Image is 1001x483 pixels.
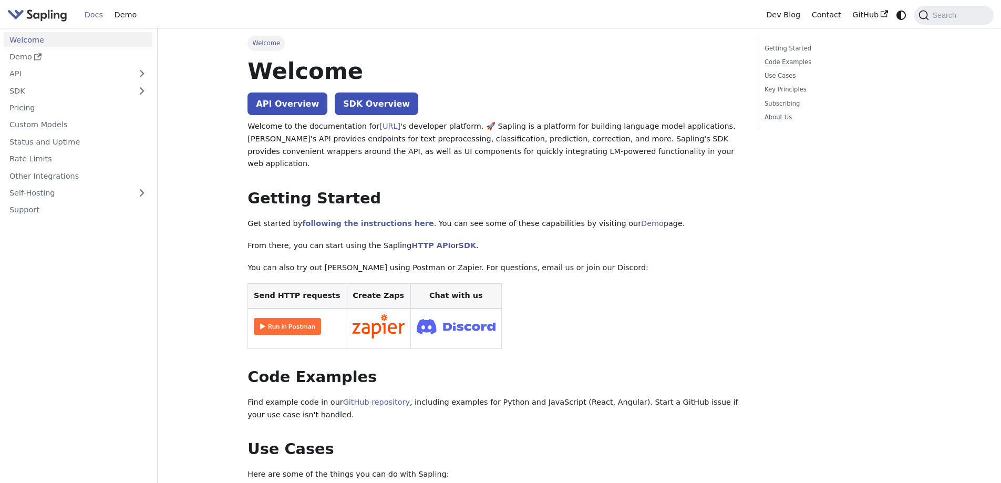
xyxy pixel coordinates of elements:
a: Rate Limits [4,151,152,167]
a: API [4,66,131,81]
h2: Getting Started [247,189,741,208]
p: Here are some of the things you can do with Sapling: [247,468,741,481]
p: Find example code in our , including examples for Python and JavaScript (React, Angular). Start a... [247,396,741,422]
th: Send HTTP requests [248,284,346,309]
a: Docs [79,7,109,23]
h2: Use Cases [247,440,741,459]
a: GitHub repository [343,398,410,406]
a: Dev Blog [760,7,806,23]
a: Sapling.aiSapling.ai [7,7,71,23]
img: Join Discord [417,316,496,337]
span: Welcome [247,36,285,50]
button: Search (Command+K) [914,6,993,25]
img: Run in Postman [254,318,321,335]
a: Status and Uptime [4,134,152,149]
a: Use Cases [765,71,907,81]
a: Subscribing [765,99,907,109]
a: Demo [4,49,152,65]
a: API Overview [247,93,327,115]
a: Welcome [4,32,152,47]
nav: Breadcrumbs [247,36,741,50]
p: Welcome to the documentation for 's developer platform. 🚀 Sapling is a platform for building lang... [247,120,741,170]
a: Demo [109,7,142,23]
a: GitHub [847,7,893,23]
button: Expand sidebar category 'SDK' [131,83,152,98]
a: Self-Hosting [4,186,152,201]
a: Pricing [4,100,152,116]
a: Support [4,202,152,218]
a: SDK Overview [335,93,418,115]
span: Search [929,11,963,19]
p: From there, you can start using the Sapling or . [247,240,741,252]
a: Demo [641,219,664,228]
a: [URL] [379,122,400,130]
a: Custom Models [4,117,152,132]
a: SDK [459,241,476,250]
a: About Us [765,112,907,122]
a: Other Integrations [4,168,152,183]
a: following the instructions here [302,219,434,228]
a: HTTP API [411,241,451,250]
a: Getting Started [765,44,907,54]
p: You can also try out [PERSON_NAME] using Postman or Zapier. For questions, email us or join our D... [247,262,741,274]
h2: Code Examples [247,368,741,387]
p: Get started by . You can see some of these capabilities by visiting our page. [247,218,741,230]
a: Key Principles [765,85,907,95]
a: Contact [806,7,847,23]
h1: Welcome [247,57,741,85]
th: Chat with us [410,284,501,309]
img: Sapling.ai [7,7,67,23]
a: Code Examples [765,57,907,67]
img: Connect in Zapier [352,314,405,338]
button: Expand sidebar category 'API' [131,66,152,81]
a: SDK [4,83,131,98]
th: Create Zaps [346,284,411,309]
button: Switch between dark and light mode (currently system mode) [894,7,909,23]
